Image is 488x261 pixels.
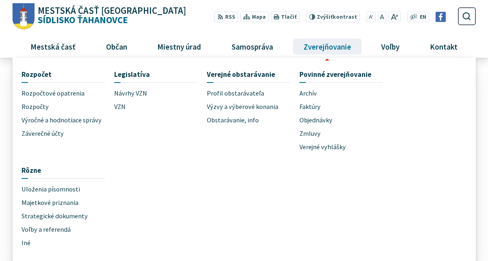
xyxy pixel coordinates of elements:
[207,113,299,127] a: Obstarávanie, info
[299,67,371,82] span: Povinné zverejňovanie
[114,100,207,113] a: VZN
[22,196,114,209] a: Majetkové priznania
[299,127,321,140] span: Zmluvy
[114,67,150,82] span: Legislatíva
[22,223,114,236] a: Voľby a referendá
[369,35,411,57] a: Voľby
[22,127,64,140] span: Záverečné účty
[94,35,139,57] a: Občan
[114,100,126,113] span: VZN
[299,127,392,140] a: Zmluvy
[22,87,114,100] a: Rozpočtové opatrenia
[145,35,213,57] a: Miestny úrad
[317,14,357,20] span: kontrast
[299,113,332,127] span: Objednávky
[22,209,88,223] span: Strategické dokumenty
[22,100,49,113] span: Rozpočty
[252,13,266,22] span: Mapa
[427,35,460,57] span: Kontakt
[114,87,147,100] span: Návrhy VZN
[436,12,446,22] img: Prejsť na Facebook stránku
[207,100,278,113] span: Výzvy a výberové konania
[219,35,285,57] a: Samospráva
[19,35,88,57] a: Mestská časť
[240,11,269,22] a: Mapa
[103,35,130,57] span: Občan
[299,87,392,100] a: Archív
[214,11,238,22] a: RSS
[22,209,114,223] a: Strategické dokumenty
[306,11,360,22] button: Zvýšiťkontrast
[28,35,79,57] span: Mestská časť
[22,236,30,250] span: Iné
[207,100,299,113] a: Výzvy a výberové konania
[22,223,71,236] span: Voľby a referendá
[207,67,290,82] a: Verejné obstarávanie
[299,100,392,113] a: Faktúry
[22,196,78,209] span: Majetkové priznania
[299,140,392,154] a: Verejné vyhlášky
[207,113,259,127] span: Obstarávanie, info
[299,140,346,154] span: Verejné vyhlášky
[417,13,428,22] a: EN
[225,13,235,22] span: RSS
[228,35,276,57] span: Samospráva
[291,35,363,57] a: Zverejňovanie
[207,87,299,100] a: Profil obstarávateľa
[299,100,321,113] span: Faktúry
[22,113,102,127] span: Výročné a hodnotiace správy
[207,87,264,100] span: Profil obstarávateľa
[22,183,114,196] a: Uloženia písomnosti
[22,163,41,178] span: Rôzne
[388,11,401,22] button: Zväčšiť veľkosť písma
[418,35,469,57] a: Kontakt
[114,87,207,100] a: Návrhy VZN
[367,11,376,22] button: Zmenšiť veľkosť písma
[270,11,299,22] button: Tlačiť
[22,183,80,196] span: Uloženia písomnosti
[377,11,386,22] button: Nastaviť pôvodnú veľkosť písma
[299,87,317,100] span: Archív
[299,113,392,127] a: Objednávky
[12,3,35,30] img: Prejsť na domovskú stránku
[420,13,426,22] span: EN
[22,67,52,82] span: Rozpočet
[317,13,333,20] span: Zvýšiť
[22,127,114,140] a: Záverečné účty
[22,113,114,127] a: Výročné a hodnotiace správy
[22,163,105,178] a: Rôzne
[38,6,186,15] span: Mestská časť [GEOGRAPHIC_DATA]
[114,67,197,82] a: Legislatíva
[300,35,354,57] span: Zverejňovanie
[22,100,114,113] a: Rozpočty
[299,67,383,82] a: Povinné zverejňovanie
[22,67,105,82] a: Rozpočet
[12,3,186,30] a: Logo Sídlisko Ťahanovce, prejsť na domovskú stránku.
[378,35,403,57] span: Voľby
[22,87,85,100] span: Rozpočtové opatrenia
[207,67,275,82] span: Verejné obstarávanie
[22,236,114,250] a: Iné
[35,6,186,25] span: Sídlisko Ťahanovce
[281,14,297,20] span: Tlačiť
[154,35,204,57] span: Miestny úrad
